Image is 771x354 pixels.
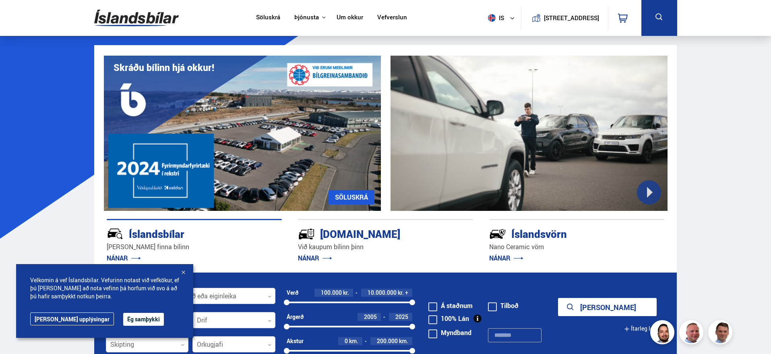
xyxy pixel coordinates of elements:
[485,6,521,30] button: is
[489,226,636,240] div: Íslandsvörn
[123,313,164,326] button: Ég samþykki
[114,62,214,73] h1: Skráðu bílinn hjá okkur!
[321,289,342,296] span: 100.000
[651,321,676,346] img: nhp88E3Fdnt1Opn2.png
[349,338,358,344] span: km.
[256,14,280,22] a: Söluskrá
[399,338,408,344] span: km.
[107,225,124,242] img: JRvxyua_JYH6wB4c.svg
[709,321,734,346] img: FbJEzSuNWCJXmdc-.webp
[298,242,473,252] p: Við kaupum bílinn þinn
[298,254,332,262] a: NÁNAR
[337,14,363,22] a: Um okkur
[489,225,506,242] img: -Svtn6bYgwAsiwNX.svg
[30,312,114,325] a: [PERSON_NAME] upplýsingar
[428,302,473,309] label: Á staðnum
[488,14,496,22] img: svg+xml;base64,PHN2ZyB4bWxucz0iaHR0cDovL3d3dy53My5vcmcvMjAwMC9zdmciIHdpZHRoPSI1MTIiIGhlaWdodD0iNT...
[428,315,469,322] label: 100% Lán
[298,226,444,240] div: [DOMAIN_NAME]
[368,289,397,296] span: 10.000.000
[364,313,377,321] span: 2005
[107,254,141,262] a: NÁNAR
[287,338,304,344] div: Akstur
[489,242,664,252] p: Nano Ceramic vörn
[107,242,282,252] p: [PERSON_NAME] finna bílinn
[395,313,408,321] span: 2025
[287,314,304,320] div: Árgerð
[329,190,374,204] a: SÖLUSKRÁ
[287,289,298,296] div: Verð
[30,276,179,300] span: Velkomin á vef Íslandsbílar. Vefurinn notast við vefkökur, ef þú [PERSON_NAME] að nota vefinn þá ...
[624,320,657,338] button: Ítarleg leit
[680,321,705,346] img: siFngHWaQ9KaOqBr.png
[294,14,319,21] button: Þjónusta
[547,15,596,21] button: [STREET_ADDRESS]
[558,298,657,316] button: [PERSON_NAME]
[298,225,315,242] img: tr5P-W3DuiFaO7aO.svg
[377,337,398,345] span: 200.000
[377,14,407,22] a: Vefverslun
[485,14,505,22] span: is
[489,254,523,262] a: NÁNAR
[488,302,519,309] label: Tilboð
[94,5,179,31] img: G0Ugv5HjCgRt.svg
[345,337,348,345] span: 0
[525,6,604,29] a: [STREET_ADDRESS]
[107,226,253,240] div: Íslandsbílar
[428,329,471,336] label: Myndband
[398,289,404,296] span: kr.
[104,56,381,211] img: eKx6w-_Home_640_.png
[405,289,408,296] span: +
[343,289,349,296] span: kr.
